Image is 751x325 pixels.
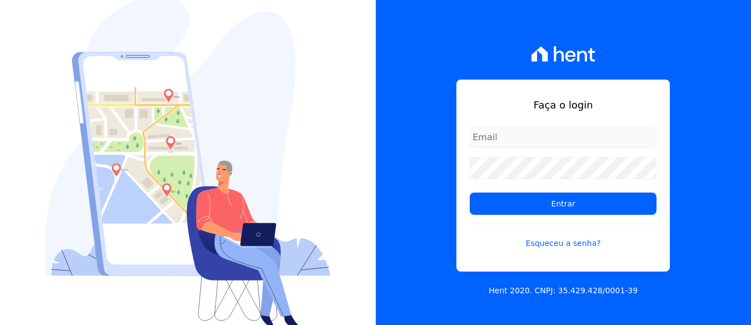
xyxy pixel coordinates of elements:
[489,285,638,297] p: Hent 2020. CNPJ: 35.429.428/0001-39
[470,193,656,215] input: Entrar
[470,224,656,249] a: Esqueceu a senha?
[470,97,656,112] h1: Faça o login
[470,126,656,148] input: Email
